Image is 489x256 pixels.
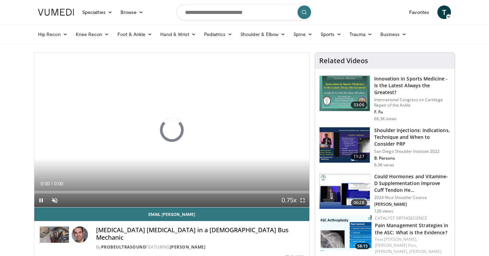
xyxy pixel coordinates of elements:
a: Shoulder & Elbow [236,28,289,41]
a: [PERSON_NAME], [384,236,417,242]
a: Knee Recon [72,28,113,41]
img: Title_Dublin_VuMedi_1.jpg.150x105_q85_crop-smart_upscale.jpg [320,76,370,111]
a: Specialties [78,5,116,19]
p: F. Fu [374,109,451,115]
a: Catalyst OrthoScience [375,215,428,221]
h3: Could Hormones and Vitamine-D Supplementation Improve Cuff Tendon He… [374,173,451,194]
p: 126 views [374,208,393,214]
span: 0:00 [40,181,50,186]
a: 06:28 Could Hormones and Vitamine-D Supplementation Improve Cuff Tendon He… 2024 Nice Shoulder Co... [319,173,451,214]
button: Fullscreen [296,194,309,207]
img: VuMedi Logo [38,9,74,16]
img: Avatar [72,226,88,243]
span: 06:28 [351,199,367,206]
button: Unmute [48,194,61,207]
h3: Shoulder Injections: Indications, Technique and When to Consider PRP [374,127,451,147]
a: T [437,5,451,19]
span: 58:15 [355,243,370,249]
a: [PERSON_NAME] [170,244,206,250]
span: 33:06 [351,102,367,108]
a: [PERSON_NAME] [409,249,441,254]
a: Business [376,28,411,41]
input: Search topics, interventions [177,4,312,20]
a: Browse [116,5,148,19]
img: 6eef9efa-bda5-4f7a-b7df-8a9efa65c265.png.150x105_q85_crop-smart_upscale.png [321,215,372,251]
a: Hand & Wrist [156,28,200,41]
a: Email [PERSON_NAME] [34,207,309,221]
span: 11:27 [351,153,367,160]
h4: [MEDICAL_DATA] [MEDICAL_DATA] in a [DEMOGRAPHIC_DATA] Bus Mechanic [96,226,304,241]
div: By FEATURING [96,244,304,250]
button: Pause [34,194,48,207]
a: 11:27 Shoulder Injections: Indications, Technique and When to Consider PRP San Diego Shoulder Ins... [319,127,451,168]
a: Sports [316,28,346,41]
img: 0c794cab-9135-4761-9c1d-251fe1ec8b0b.150x105_q85_crop-smart_upscale.jpg [320,127,370,163]
p: B. Parsons [374,156,451,161]
a: 33:06 Innovation in Sports Medicine - Is the Latest Always the Greatest? International Congress o... [319,75,451,122]
p: 66.3K views [374,116,397,122]
span: / [51,181,53,186]
p: San Diego Shoulder Institute 2022 [374,149,451,154]
a: Foot & Ankle [113,28,157,41]
a: [PERSON_NAME], [375,249,408,254]
button: Playback Rate [282,194,296,207]
a: 58:15 [321,215,372,251]
a: Pediatrics [200,28,236,41]
img: 17de1c7f-59a1-4573-aa70-5b679b1889c6.150x105_q85_crop-smart_upscale.jpg [320,173,370,209]
a: Probeultrasound [101,244,146,250]
h3: Innovation in Sports Medicine - Is the Latest Always the Greatest? [374,75,451,96]
video-js: Video Player [34,53,309,207]
a: Trauma [345,28,376,41]
span: 0:00 [54,181,63,186]
a: [PERSON_NAME] Port, [375,242,417,248]
p: 2024 Nice Shoulder Course [374,195,451,200]
p: [PERSON_NAME] [374,202,451,207]
a: Hip Recon [34,28,72,41]
p: International Congress on Cartilage Repair of the Ankle [374,97,451,108]
a: Spine [289,28,316,41]
p: 6.3K views [374,162,394,168]
div: Feat. [375,236,449,255]
a: Favorites [405,5,433,19]
a: Pain Management Strategies in the ASC: What is the Evidence? [375,222,449,236]
h4: Related Videos [319,57,368,65]
div: Progress Bar [34,191,309,194]
img: Probeultrasound [40,226,69,243]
